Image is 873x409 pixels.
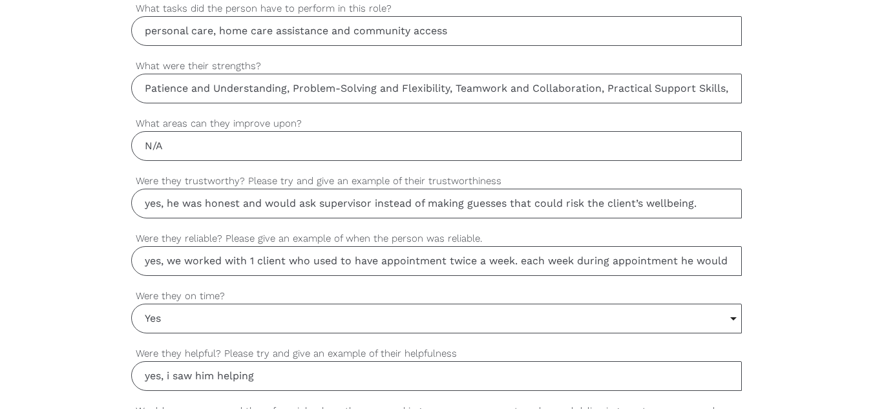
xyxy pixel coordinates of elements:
label: Were they helpful? Please try and give an example of their helpfulness [131,346,742,361]
label: What tasks did the person have to perform in this role? [131,1,742,16]
label: Were they reliable? Please give an example of when the person was reliable. [131,231,742,246]
label: What areas can they improve upon? [131,116,742,131]
label: Were they on time? [131,289,742,304]
label: Were they trustworthy? Please try and give an example of their trustworthiness [131,174,742,189]
label: What were their strengths? [131,59,742,74]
